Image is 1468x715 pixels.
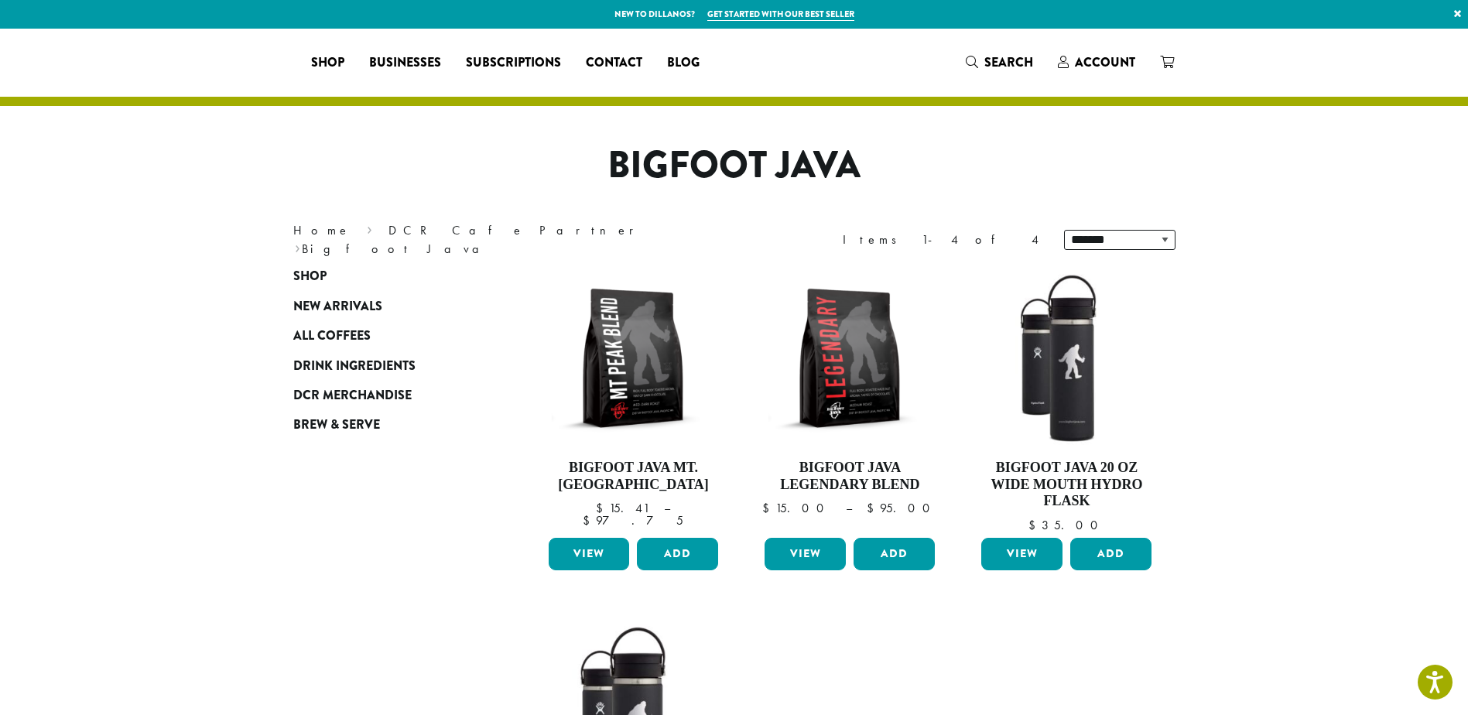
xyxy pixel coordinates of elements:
span: $ [762,500,775,516]
a: Bigfoot Java Legendary Blend [761,269,939,532]
a: Get started with our best seller [707,8,854,21]
a: Brew & Serve [293,410,479,440]
img: BFJ_MtPeak_12oz-300x300.png [544,269,722,447]
a: Shop [293,262,479,291]
a: Shop [299,50,357,75]
bdi: 95.00 [867,500,937,516]
span: Blog [667,53,700,73]
a: DCR Cafe Partner [388,222,645,238]
span: Subscriptions [466,53,561,73]
span: – [664,500,670,516]
a: Search [953,50,1045,75]
span: Shop [293,267,327,286]
span: $ [1028,517,1042,533]
span: Search [984,53,1033,71]
span: All Coffees [293,327,371,346]
button: Add [854,538,935,570]
span: Businesses [369,53,441,73]
span: $ [583,512,596,529]
a: View [765,538,846,570]
a: View [981,538,1063,570]
a: View [549,538,630,570]
span: Shop [311,53,344,73]
a: All Coffees [293,321,479,351]
a: Home [293,222,351,238]
img: BFJ_Legendary_12oz-300x300.png [761,269,939,447]
span: › [367,216,372,240]
bdi: 15.41 [596,500,649,516]
span: New Arrivals [293,297,382,316]
span: Drink Ingredients [293,357,416,376]
span: › [295,234,300,258]
button: Add [1070,538,1151,570]
h1: Bigfoot Java [282,143,1187,188]
a: New Arrivals [293,292,479,321]
a: Bigfoot Java 20 oz Wide Mouth Hydro Flask $35.00 [977,269,1155,532]
span: Contact [586,53,642,73]
h4: Bigfoot Java Legendary Blend [761,460,939,493]
span: $ [596,500,609,516]
bdi: 35.00 [1028,517,1105,533]
div: Items 1-4 of 4 [843,231,1041,249]
span: DCR Merchandise [293,386,412,405]
h4: Bigfoot Java 20 oz Wide Mouth Hydro Flask [977,460,1155,510]
a: Drink Ingredients [293,351,479,380]
bdi: 97.75 [583,512,683,529]
nav: Breadcrumb [293,221,711,258]
a: Bigfoot Java Mt. [GEOGRAPHIC_DATA] [545,269,723,532]
a: DCR Merchandise [293,381,479,410]
span: Brew & Serve [293,416,380,435]
span: Account [1075,53,1135,71]
h4: Bigfoot Java Mt. [GEOGRAPHIC_DATA] [545,460,723,493]
span: – [846,500,852,516]
button: Add [637,538,718,570]
bdi: 15.00 [762,500,831,516]
img: LO2867-BFJ-Hydro-Flask-20oz-WM-wFlex-Sip-Lid-Black-300x300.jpg [977,269,1155,447]
span: $ [867,500,880,516]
